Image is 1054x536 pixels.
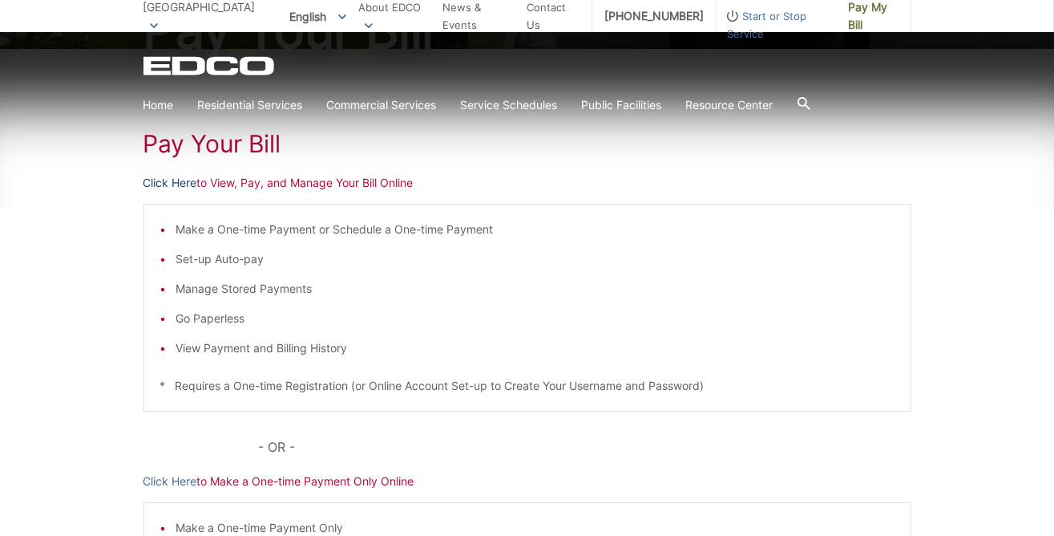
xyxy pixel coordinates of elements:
[143,96,174,114] a: Home
[143,473,911,490] p: to Make a One-time Payment Only Online
[143,56,277,75] a: EDCD logo. Return to the homepage.
[176,310,894,327] li: Go Paperless
[143,174,197,192] a: Click Here
[277,3,358,30] span: English
[176,221,894,238] li: Make a One-time Payment or Schedule a One-time Payment
[582,96,662,114] a: Public Facilities
[176,280,894,298] li: Manage Stored Payments
[143,174,911,192] p: to View, Pay, and Manage Your Bill Online
[143,129,911,158] h1: Pay Your Bill
[143,473,197,490] a: Click Here
[160,377,894,395] p: * Requires a One-time Registration (or Online Account Set-up to Create Your Username and Password)
[461,96,558,114] a: Service Schedules
[176,250,894,268] li: Set-up Auto-pay
[176,339,894,357] li: View Payment and Billing History
[258,436,911,458] p: - OR -
[327,96,437,114] a: Commercial Services
[686,96,773,114] a: Resource Center
[198,96,303,114] a: Residential Services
